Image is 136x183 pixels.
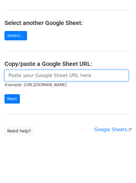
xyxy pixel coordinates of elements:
input: Paste your Google Sheet URL here [5,70,128,81]
a: Select... [5,31,27,40]
div: 聊天小工具 [106,154,136,183]
iframe: Chat Widget [106,154,136,183]
a: Google Sheets [94,127,131,132]
h4: Select another Google Sheet: [5,19,131,26]
input: Next [5,94,20,104]
small: Example: [URL][DOMAIN_NAME] [5,82,66,87]
h4: Copy/paste a Google Sheet URL: [5,60,131,67]
a: Need help? [5,126,34,136]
